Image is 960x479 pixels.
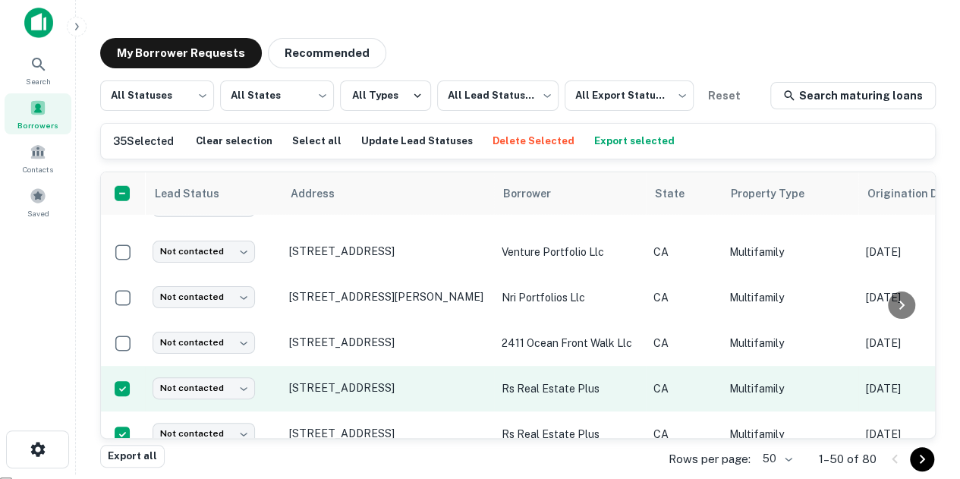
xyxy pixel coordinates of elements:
[729,289,851,306] p: Multifamily
[289,244,486,258] p: [STREET_ADDRESS]
[700,80,748,111] button: Reset
[653,244,714,260] p: CA
[653,289,714,306] p: CA
[502,380,638,397] p: rs real estate plus
[653,426,714,443] p: CA
[502,335,638,351] p: 2411 ocean front walk llc
[489,130,578,153] button: Delete Selected
[153,377,255,399] div: Not contacted
[502,426,638,443] p: rs real estate plus
[289,336,486,349] p: [STREET_ADDRESS]
[100,76,214,115] div: All Statuses
[494,172,646,215] th: Borrower
[268,38,386,68] button: Recommended
[729,380,851,397] p: Multifamily
[502,244,638,260] p: venture portfolio llc
[884,358,960,430] iframe: Chat Widget
[17,119,58,131] span: Borrowers
[653,380,714,397] p: CA
[653,335,714,351] p: CA
[145,172,282,215] th: Lead Status
[357,130,477,153] button: Update Lead Statuses
[910,447,934,471] button: Go to next page
[669,450,751,468] p: Rows per page:
[503,184,571,203] span: Borrower
[153,241,255,263] div: Not contacted
[282,172,494,215] th: Address
[731,184,824,203] span: Property Type
[291,184,354,203] span: Address
[288,130,345,153] button: Select all
[590,130,678,153] button: Export selected
[729,244,851,260] p: Multifamily
[192,130,276,153] button: Clear selection
[5,49,71,90] a: Search
[5,137,71,178] a: Contacts
[289,427,486,440] p: [STREET_ADDRESS]
[24,8,53,38] img: capitalize-icon.png
[5,181,71,222] a: Saved
[27,207,49,219] span: Saved
[113,133,174,150] h6: 35 Selected
[153,423,255,445] div: Not contacted
[289,381,486,395] p: [STREET_ADDRESS]
[819,450,877,468] p: 1–50 of 80
[722,172,858,215] th: Property Type
[729,335,851,351] p: Multifamily
[770,82,936,109] a: Search maturing loans
[340,80,431,111] button: All Types
[289,290,486,304] p: [STREET_ADDRESS][PERSON_NAME]
[154,184,239,203] span: Lead Status
[220,76,334,115] div: All States
[655,184,704,203] span: State
[729,426,851,443] p: Multifamily
[23,163,53,175] span: Contacts
[153,332,255,354] div: Not contacted
[437,76,559,115] div: All Lead Statuses
[565,76,694,115] div: All Export Statuses
[100,38,262,68] button: My Borrower Requests
[153,286,255,308] div: Not contacted
[100,445,165,468] button: Export all
[646,172,722,215] th: State
[5,93,71,134] a: Borrowers
[757,448,795,470] div: 50
[502,289,638,306] p: nri portfolios llc
[26,75,51,87] span: Search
